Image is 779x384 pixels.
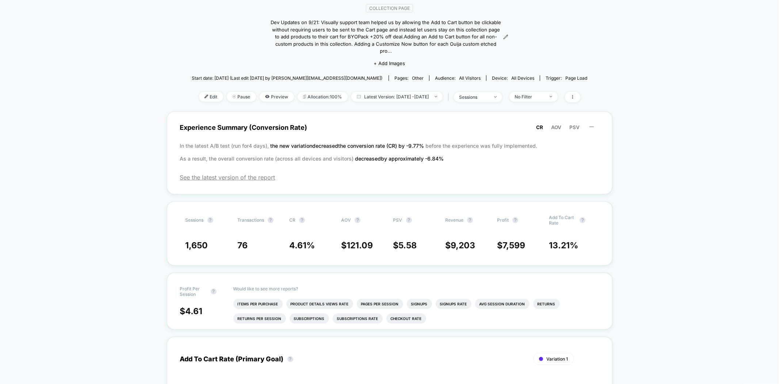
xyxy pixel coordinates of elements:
div: sessions [459,94,489,100]
span: Pause [227,92,256,102]
span: 1,650 [186,240,208,251]
span: See the latest version of the report [180,174,599,181]
span: other [412,75,424,81]
span: 5.58 [399,240,417,251]
span: $ [341,240,373,251]
img: end [435,96,437,97]
img: end [232,95,236,98]
span: $ [180,306,203,316]
img: rebalance [303,95,306,99]
button: CR [534,124,546,131]
span: $ [445,240,475,251]
span: Sessions [186,217,204,223]
span: CR [536,124,543,130]
span: | [446,92,454,102]
img: edit [205,95,208,98]
span: 121.09 [347,240,373,251]
button: ? [512,217,518,223]
span: 9,203 [451,240,475,251]
span: Variation 1 [547,356,568,362]
button: ? [580,217,585,223]
span: the new variation decreased the conversion rate (CR) by -9.77 % [271,143,426,149]
li: Items Per Purchase [233,299,283,309]
span: Edit [199,92,223,102]
li: Returns Per Session [233,313,286,324]
button: ? [355,217,360,223]
span: Transactions [237,217,264,223]
span: 4.61 [186,306,203,316]
button: ? [287,356,293,362]
img: end [550,96,552,97]
button: AOV [549,124,564,131]
span: AOV [341,217,351,223]
button: ? [406,217,412,223]
li: Avg Session Duration [475,299,530,309]
span: + Add Images [374,60,405,66]
span: Collection Page [366,4,413,12]
li: Signups [407,299,432,309]
span: Latest Version: [DATE] - [DATE] [351,92,443,102]
li: Product Details Views Rate [286,299,353,309]
li: Checkout Rate [386,313,426,324]
div: Audience: [435,75,481,81]
span: 7,599 [503,240,525,251]
span: 13.21 % [549,240,578,251]
div: Pages: [394,75,424,81]
span: Add To Cart Rate [549,215,576,226]
span: $ [393,240,417,251]
button: ? [211,289,217,294]
p: In the latest A/B test (run for 4 days), before the experience was fully implemented. As a result... [180,139,599,165]
button: ? [467,217,473,223]
span: Device: [486,75,540,81]
span: PSV [570,124,580,130]
span: Preview [260,92,294,102]
span: All Visitors [459,75,481,81]
li: Signups Rate [436,299,471,309]
li: Subscriptions [290,313,329,324]
p: Would like to see more reports? [233,286,599,291]
button: PSV [568,124,582,131]
li: Returns [533,299,560,309]
button: ? [268,217,274,223]
span: Allocation: 100% [298,92,348,102]
span: Revenue [445,217,463,223]
li: Pages Per Session [357,299,403,309]
span: Profit [497,217,509,223]
span: Start date: [DATE] (Last edit [DATE] by [PERSON_NAME][EMAIL_ADDRESS][DOMAIN_NAME]) [192,75,382,81]
li: Subscriptions Rate [333,313,383,324]
div: Trigger: [546,75,587,81]
span: $ [497,240,525,251]
span: CR [289,217,295,223]
span: AOV [551,124,562,130]
img: end [494,96,497,98]
span: Profit Per Session [180,286,207,297]
span: PSV [393,217,402,223]
span: Dev Updates on 9/21: Visually support team helped us by allowing the Add to Cart button be clicka... [271,19,501,55]
div: No Filter [515,94,544,99]
img: calendar [357,95,361,98]
span: 4.61 % [289,240,315,251]
span: Experience Summary (Conversion Rate) [180,119,599,136]
span: decreased by approximately -6.84 % [355,155,444,162]
span: 76 [237,240,248,251]
span: Page Load [565,75,587,81]
button: ? [207,217,213,223]
button: ? [299,217,305,223]
span: all devices [511,75,534,81]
